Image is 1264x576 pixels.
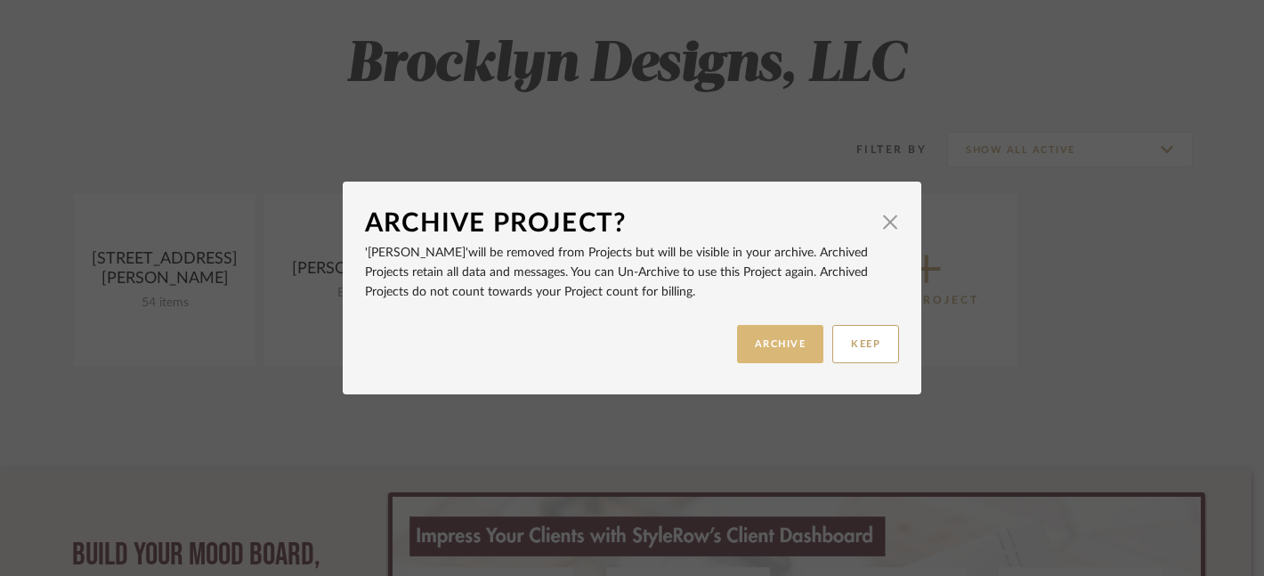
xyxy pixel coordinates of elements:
[737,325,824,363] button: ARCHIVE
[365,247,468,259] span: '[PERSON_NAME]'
[365,243,899,302] p: will be removed from Projects but will be visible in your archive. Archived Projects retain all d...
[872,204,908,239] button: Close
[365,204,872,243] div: Archive Project?
[832,325,899,363] button: KEEP
[365,204,899,243] dialog-header: Archive Project?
